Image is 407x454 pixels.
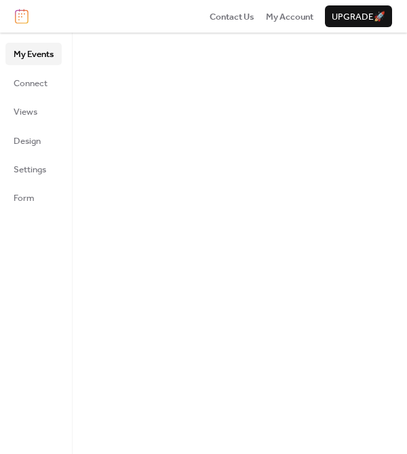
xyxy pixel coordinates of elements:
button: Upgrade🚀 [325,5,392,27]
span: Design [14,134,41,148]
a: Views [5,100,62,122]
span: Upgrade 🚀 [332,10,385,24]
a: Settings [5,158,62,180]
a: Connect [5,72,62,94]
span: My Events [14,48,54,61]
span: Contact Us [210,10,254,24]
img: logo [15,9,28,24]
span: Form [14,191,35,205]
a: Contact Us [210,10,254,23]
span: Views [14,105,37,119]
a: My Events [5,43,62,64]
span: My Account [266,10,313,24]
a: Design [5,130,62,151]
span: Settings [14,163,46,176]
a: My Account [266,10,313,23]
span: Connect [14,77,47,90]
a: Form [5,187,62,208]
